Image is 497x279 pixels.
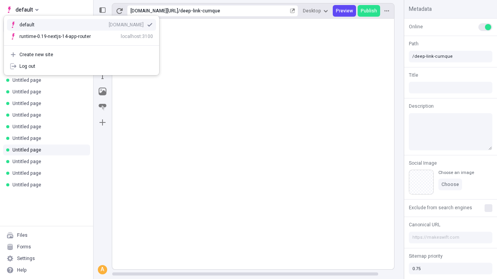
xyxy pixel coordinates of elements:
span: Desktop [303,8,321,14]
span: Social Image [409,160,437,167]
span: Description [409,103,434,110]
div: Help [17,267,27,273]
div: [URL][DOMAIN_NAME] [130,8,178,14]
div: Choose an image [438,170,474,176]
div: Forms [17,244,31,250]
button: Desktop [300,5,331,17]
div: Untitled page [12,100,84,107]
div: Untitled page [12,135,84,141]
div: Untitled page [12,182,84,188]
button: Publish [358,5,380,17]
button: Preview [333,5,356,17]
div: Untitled page [12,124,84,130]
input: https://makeswift.com [409,232,492,243]
div: Untitled page [12,170,84,176]
div: localhost:3100 [121,33,153,40]
div: Untitled page [12,158,84,165]
span: default [16,5,33,14]
span: Canonical URL [409,221,440,228]
span: Publish [361,8,377,14]
div: Files [17,232,28,238]
span: Choose [441,181,459,188]
div: default [19,22,47,28]
span: Preview [336,8,353,14]
button: Text [96,69,109,83]
div: [DOMAIN_NAME] [109,22,144,28]
div: Untitled page [12,147,84,153]
button: Select site [3,4,42,15]
div: runtime-0.19-nextjs-14-app-router [19,33,91,40]
button: Button [96,100,109,114]
div: A [99,266,106,274]
button: Choose [438,179,462,190]
div: Untitled page [12,89,84,95]
div: Settings [17,255,35,262]
span: Sitemap priority [409,253,443,260]
span: Exclude from search engines [409,204,472,211]
span: Path [409,40,419,47]
div: Untitled page [12,77,84,83]
span: Title [409,72,418,79]
div: Suggestions [4,16,159,45]
button: Image [96,84,109,98]
div: Untitled page [12,112,84,118]
div: deep-link-cumque [180,8,288,14]
span: Online [409,23,423,30]
div: / [178,8,180,14]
